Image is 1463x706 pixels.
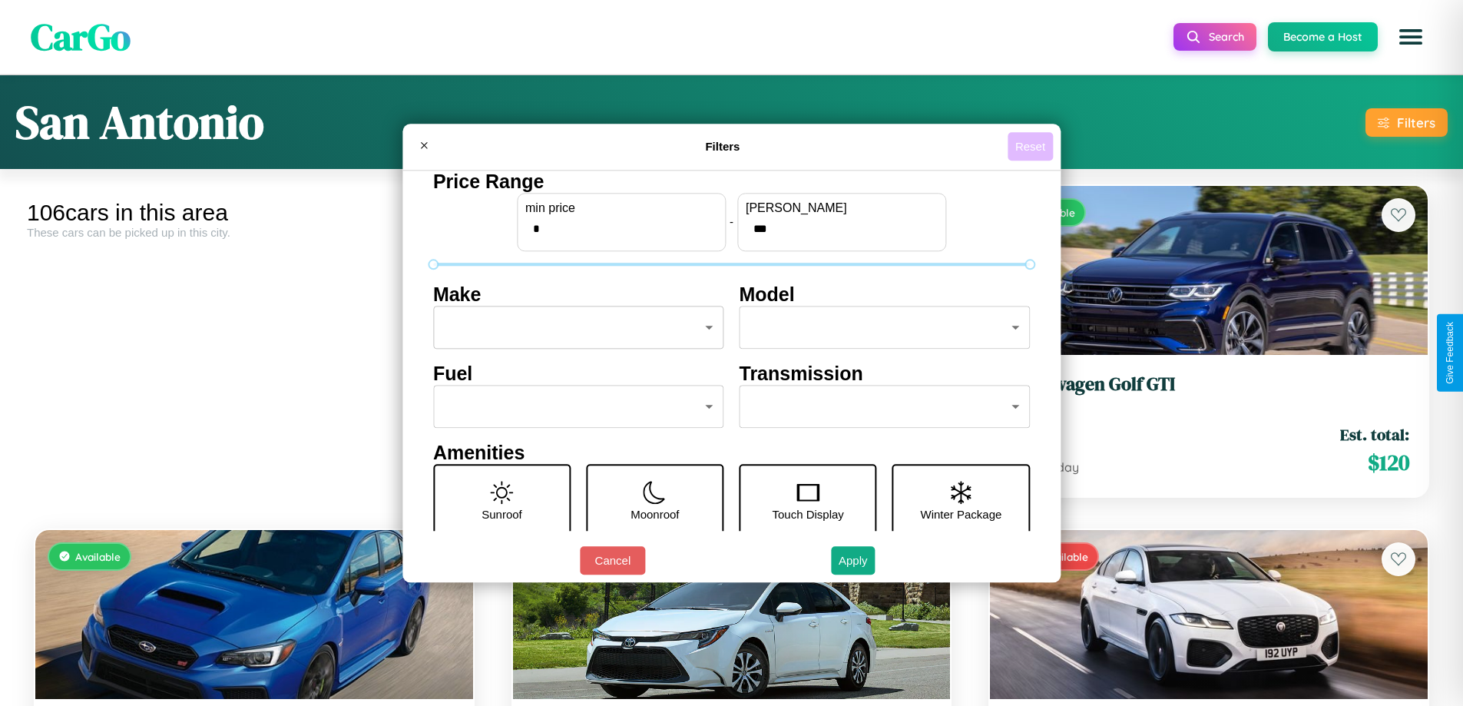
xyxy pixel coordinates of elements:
span: Search [1209,30,1244,44]
span: $ 120 [1368,447,1409,478]
h3: Volkswagen Golf GTI [1008,373,1409,396]
button: Search [1173,23,1256,51]
button: Filters [1365,108,1448,137]
p: Moonroof [631,504,679,525]
label: [PERSON_NAME] [746,201,938,215]
button: Reset [1008,132,1053,161]
h1: San Antonio [15,91,264,154]
h4: Price Range [433,171,1030,193]
h4: Amenities [433,442,1030,464]
p: - [730,211,733,232]
div: Filters [1397,114,1435,131]
h4: Filters [438,140,1008,153]
label: min price [525,201,717,215]
h4: Fuel [433,363,724,385]
button: Apply [831,546,875,575]
button: Open menu [1389,15,1432,58]
h4: Transmission [740,363,1031,385]
a: Volkswagen Golf GTI2022 [1008,373,1409,411]
p: Winter Package [921,504,1002,525]
span: CarGo [31,12,131,62]
p: Sunroof [482,504,522,525]
button: Cancel [580,546,645,575]
div: Give Feedback [1445,322,1455,384]
h4: Make [433,283,724,306]
div: 106 cars in this area [27,200,482,226]
span: Est. total: [1340,423,1409,446]
h4: Model [740,283,1031,306]
p: Touch Display [772,504,843,525]
div: These cars can be picked up in this city. [27,226,482,239]
span: / day [1047,459,1079,475]
span: Available [75,550,121,563]
button: Become a Host [1268,22,1378,51]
